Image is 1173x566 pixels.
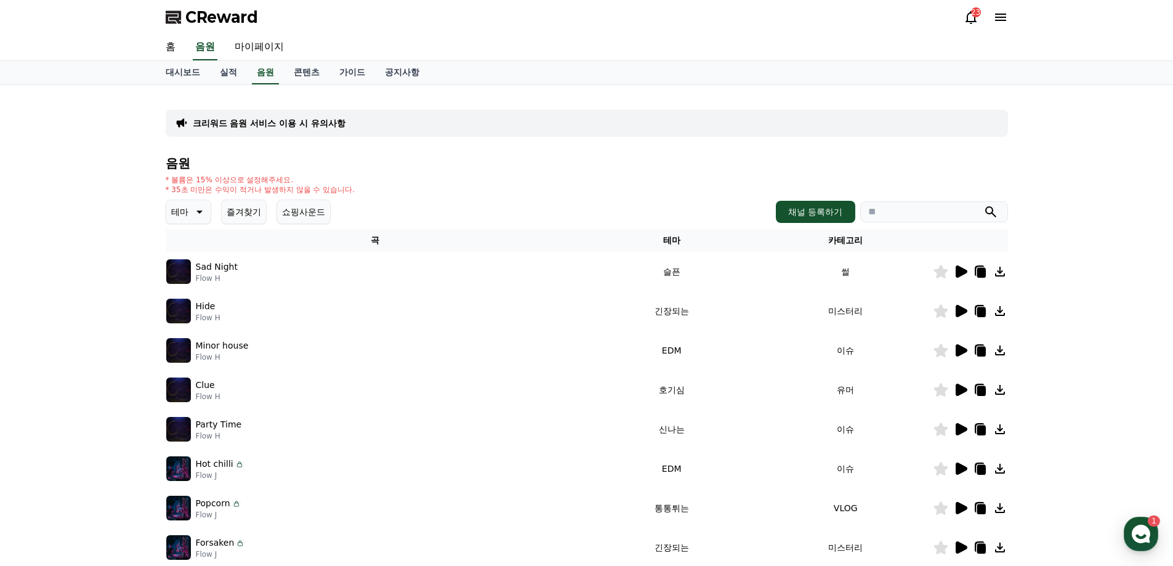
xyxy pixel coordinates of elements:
[584,229,759,252] th: 테마
[584,291,759,331] td: 긴장되는
[759,331,933,370] td: 이슈
[166,156,1008,170] h4: 음원
[225,34,294,60] a: 마이페이지
[964,10,978,25] a: 23
[31,409,53,419] span: Home
[196,300,216,313] p: Hide
[196,313,220,323] p: Flow H
[776,201,855,223] button: 채널 등록하기
[196,431,242,441] p: Flow H
[196,471,244,480] p: Flow J
[584,252,759,291] td: 슬픈
[196,458,233,471] p: Hot chilli
[584,488,759,528] td: 통통튀는
[166,338,191,363] img: music
[196,536,235,549] p: Forsaken
[166,7,258,27] a: CReward
[4,390,81,421] a: Home
[193,117,345,129] a: 크리워드 음원 서비스 이용 시 유의사항
[759,291,933,331] td: 미스터리
[182,409,212,419] span: Settings
[166,535,191,560] img: music
[102,410,139,419] span: Messages
[166,200,211,224] button: 테마
[584,370,759,410] td: 호기심
[584,410,759,449] td: 신나는
[196,339,249,352] p: Minor house
[584,331,759,370] td: EDM
[759,252,933,291] td: 썰
[166,378,191,402] img: music
[156,61,210,84] a: 대시보드
[166,259,191,284] img: music
[210,61,247,84] a: 실적
[166,299,191,323] img: music
[276,200,331,224] button: 쇼핑사운드
[125,390,129,400] span: 1
[81,390,159,421] a: 1Messages
[166,229,585,252] th: 곡
[196,497,230,510] p: Popcorn
[221,200,267,224] button: 즐겨찾기
[759,229,933,252] th: 카테고리
[196,549,246,559] p: Flow J
[193,34,217,60] a: 음원
[166,496,191,520] img: music
[166,456,191,481] img: music
[196,392,220,402] p: Flow H
[252,61,279,84] a: 음원
[196,510,241,520] p: Flow J
[196,273,238,283] p: Flow H
[584,449,759,488] td: EDM
[284,61,329,84] a: 콘텐츠
[171,203,188,220] p: 테마
[759,449,933,488] td: 이슈
[759,488,933,528] td: VLOG
[185,7,258,27] span: CReward
[196,261,238,273] p: Sad Night
[375,61,429,84] a: 공지사항
[156,34,185,60] a: 홈
[159,390,236,421] a: Settings
[329,61,375,84] a: 가이드
[166,417,191,442] img: music
[759,410,933,449] td: 이슈
[971,7,981,17] div: 23
[759,370,933,410] td: 유머
[196,379,215,392] p: Clue
[166,185,355,195] p: * 35초 미만은 수익이 적거나 발생하지 않을 수 있습니다.
[196,418,242,431] p: Party Time
[196,352,249,362] p: Flow H
[166,175,355,185] p: * 볼륨은 15% 이상으로 설정해주세요.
